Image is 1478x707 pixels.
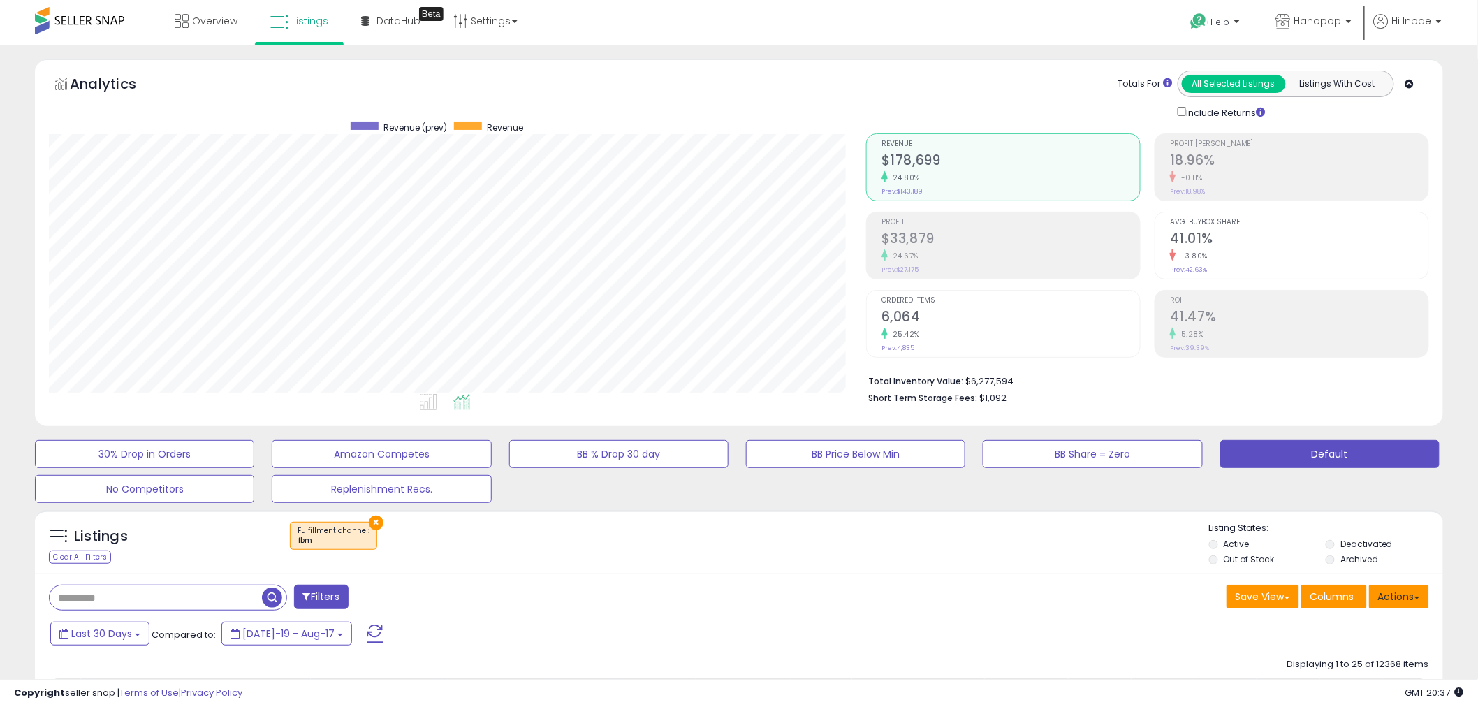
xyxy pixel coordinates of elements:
li: $6,277,594 [868,372,1419,388]
h2: 6,064 [881,309,1140,328]
small: -3.80% [1176,251,1208,261]
small: 25.42% [888,329,920,340]
small: Prev: 42.63% [1170,265,1207,274]
button: 30% Drop in Orders [35,440,254,468]
span: Fulfillment channel : [298,525,369,546]
button: Replenishment Recs. [272,475,491,503]
h2: 41.01% [1170,231,1428,249]
div: fbm [298,536,369,546]
b: Total Inventory Value: [868,375,963,387]
h5: Analytics [70,74,163,97]
button: Listings With Cost [1285,75,1389,93]
span: Revenue [881,140,1140,148]
label: Active [1224,538,1250,550]
button: Columns [1301,585,1367,608]
span: Help [1211,16,1230,28]
small: 5.28% [1176,329,1204,340]
strong: Copyright [14,686,65,699]
button: [DATE]-19 - Aug-17 [221,622,352,646]
span: $1,092 [979,391,1007,404]
button: BB Price Below Min [746,440,965,468]
h2: $178,699 [881,152,1140,171]
b: Short Term Storage Fees: [868,392,977,404]
label: Deactivated [1340,538,1393,550]
span: Last 30 Days [71,627,132,641]
button: BB Share = Zero [983,440,1202,468]
span: Profit [PERSON_NAME] [1170,140,1428,148]
small: Prev: 4,835 [881,344,914,352]
h2: 18.96% [1170,152,1428,171]
button: All Selected Listings [1182,75,1286,93]
span: Profit [881,219,1140,226]
div: Displaying 1 to 25 of 12368 items [1287,658,1429,671]
span: ROI [1170,297,1428,305]
span: Hanopop [1294,14,1342,28]
label: Out of Stock [1224,553,1275,565]
div: Tooltip anchor [419,7,444,21]
small: -0.11% [1176,173,1203,183]
span: Avg. Buybox Share [1170,219,1428,226]
span: Overview [192,14,237,28]
i: Get Help [1190,13,1208,30]
small: Prev: $143,189 [881,187,923,196]
h5: Listings [74,527,128,546]
span: Ordered Items [881,297,1140,305]
span: [DATE]-19 - Aug-17 [242,627,335,641]
span: DataHub [376,14,420,28]
span: Compared to: [152,628,216,641]
button: × [369,516,383,530]
button: No Competitors [35,475,254,503]
small: 24.80% [888,173,920,183]
button: Filters [294,585,349,609]
span: Listings [292,14,328,28]
button: Default [1220,440,1440,468]
button: Actions [1369,585,1429,608]
span: Revenue [487,122,523,133]
span: Columns [1310,590,1354,604]
small: Prev: 39.39% [1170,344,1209,352]
h2: $33,879 [881,231,1140,249]
a: Help [1180,2,1254,45]
div: seller snap | | [14,687,242,700]
p: Listing States: [1209,522,1443,535]
span: 2025-09-17 20:37 GMT [1405,686,1464,699]
span: Hi Inbae [1392,14,1432,28]
div: Totals For [1118,78,1173,91]
a: Terms of Use [119,686,179,699]
h2: 41.47% [1170,309,1428,328]
small: Prev: $27,175 [881,265,919,274]
button: BB % Drop 30 day [509,440,729,468]
small: Prev: 18.98% [1170,187,1205,196]
div: Include Returns [1167,104,1282,119]
button: Save View [1227,585,1299,608]
div: Clear All Filters [49,551,111,564]
span: Revenue (prev) [383,122,447,133]
button: Amazon Competes [272,440,491,468]
a: Privacy Policy [181,686,242,699]
a: Hi Inbae [1374,14,1442,45]
button: Last 30 Days [50,622,149,646]
label: Archived [1340,553,1378,565]
small: 24.67% [888,251,919,261]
